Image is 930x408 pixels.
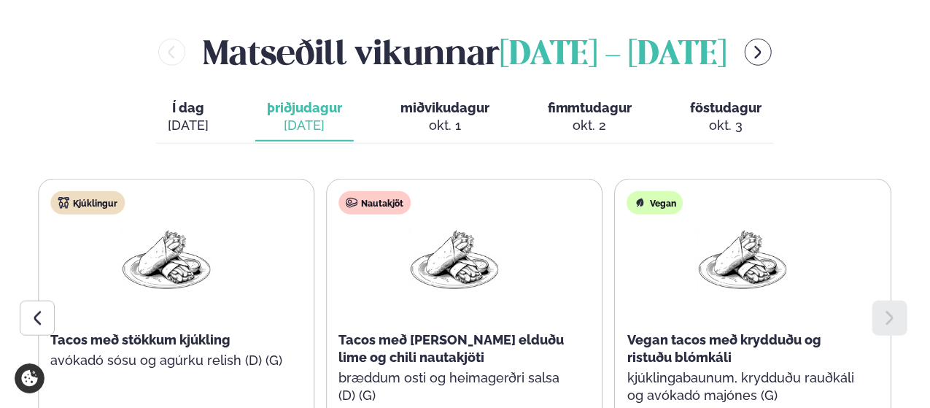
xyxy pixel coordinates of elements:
div: Nautakjöt [338,191,411,215]
img: Wraps.png [408,226,501,294]
p: bræddum osti og heimagerðri salsa (D) (G) [338,369,570,404]
img: Wraps.png [120,226,213,294]
span: föstudagur [691,100,762,115]
h2: Matseðill vikunnar [203,28,727,76]
img: Vegan.svg [635,197,646,209]
div: Kjúklingur [50,191,125,215]
span: miðvikudagur [400,100,489,115]
span: [DATE] - [DATE] [500,39,727,72]
p: kjúklingabaunum, krydduðu rauðkáli og avókadó majónes (G) [627,369,859,404]
div: Vegan [627,191,683,215]
span: Vegan tacos með krydduðu og ristuðu blómkáli [627,332,821,365]
button: miðvikudagur okt. 1 [389,93,501,142]
img: beef.svg [346,197,357,209]
button: þriðjudagur [DATE] [255,93,354,142]
button: föstudagur okt. 3 [679,93,774,142]
button: fimmtudagur okt. 2 [536,93,644,142]
span: Tacos með stökkum kjúkling [50,332,230,347]
div: okt. 1 [400,117,489,134]
button: menu-btn-right [745,39,772,66]
img: chicken.svg [58,197,69,209]
div: okt. 2 [548,117,632,134]
button: Í dag [DATE] [156,93,220,142]
span: Tacos með [PERSON_NAME] elduðu lime og chili nautakjöti [338,332,564,365]
img: Wraps.png [697,226,790,294]
p: avókadó sósu og agúrku relish (D) (G) [50,352,282,369]
span: þriðjudagur [267,100,342,115]
div: okt. 3 [691,117,762,134]
button: menu-btn-left [158,39,185,66]
span: Í dag [168,99,209,117]
div: [DATE] [267,117,342,134]
div: [DATE] [168,117,209,134]
a: Cookie settings [15,363,44,393]
span: fimmtudagur [548,100,632,115]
